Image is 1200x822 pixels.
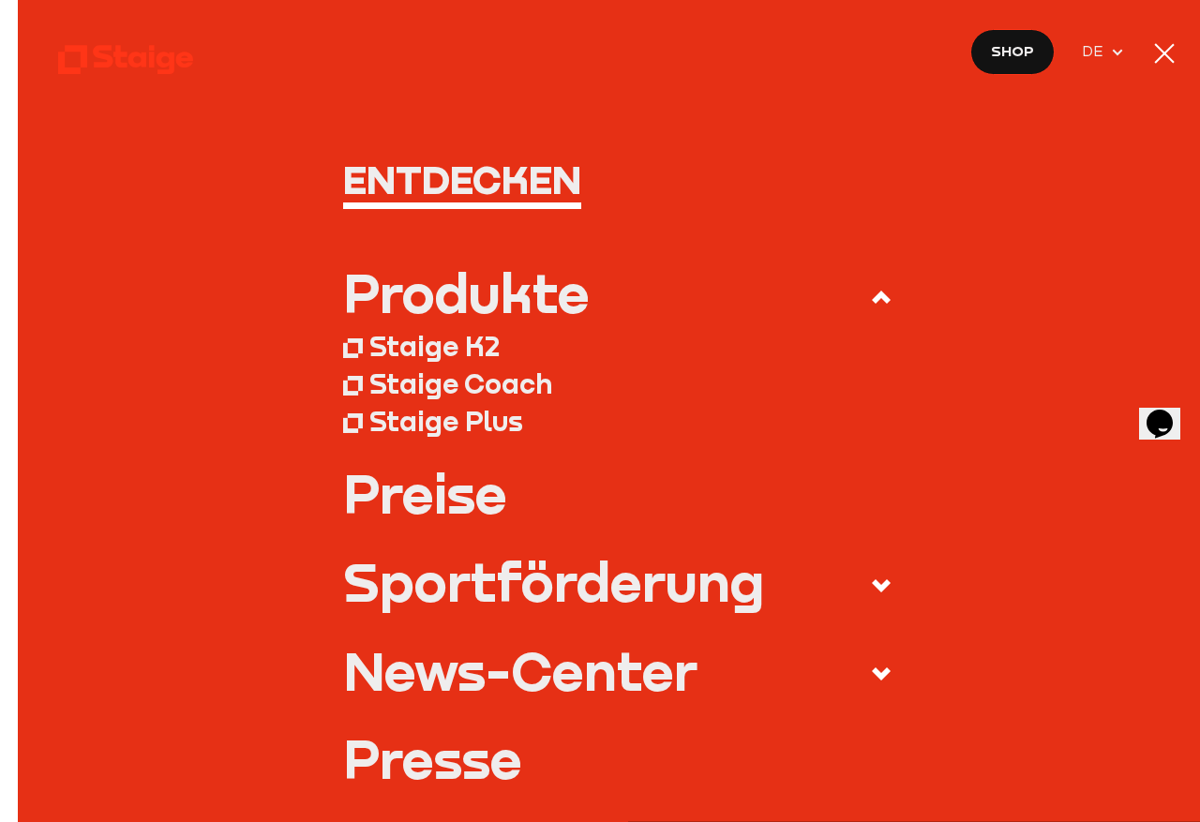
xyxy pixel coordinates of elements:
div: Produkte [325,266,572,320]
a: Preise [325,467,876,520]
div: Staige Plus [352,405,505,439]
span: DE [1064,39,1092,63]
div: Staige K2 [352,330,482,364]
div: Sportförderung [325,555,746,608]
a: Staige Plus [325,403,876,441]
div: News-Center [325,644,680,697]
a: Staige K2 [325,328,876,366]
a: Shop [952,29,1038,74]
div: Staige Coach [352,367,534,401]
a: Presse [325,732,876,785]
a: Staige Coach [325,366,876,403]
iframe: chat widget [1121,383,1181,440]
span: Shop [973,39,1016,63]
